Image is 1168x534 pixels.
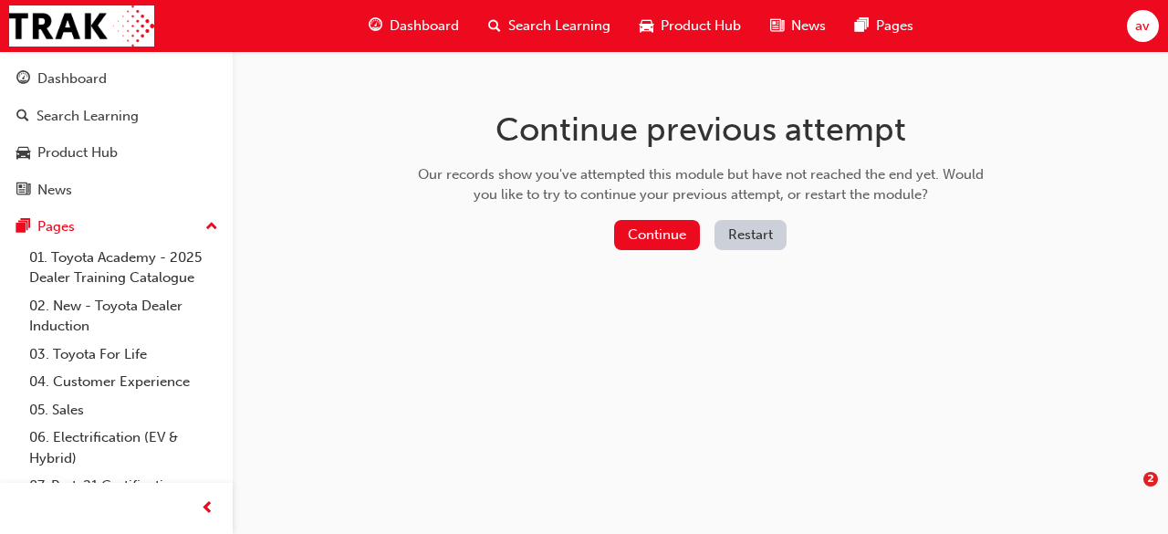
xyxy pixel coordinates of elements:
[205,215,218,239] span: up-icon
[640,15,653,37] span: car-icon
[488,15,501,37] span: search-icon
[840,7,928,45] a: pages-iconPages
[37,180,72,201] div: News
[625,7,756,45] a: car-iconProduct Hub
[36,106,139,127] div: Search Learning
[1127,10,1159,42] button: av
[7,99,225,133] a: Search Learning
[16,71,30,88] span: guage-icon
[37,216,75,237] div: Pages
[756,7,840,45] a: news-iconNews
[1106,472,1150,516] iframe: Intercom live chat
[1135,16,1150,37] span: av
[412,164,990,205] div: Our records show you've attempted this module but have not reached the end yet. Would you like to...
[22,244,225,292] a: 01. Toyota Academy - 2025 Dealer Training Catalogue
[354,7,474,45] a: guage-iconDashboard
[369,15,382,37] span: guage-icon
[9,5,154,47] img: Trak
[614,220,700,250] button: Continue
[876,16,913,37] span: Pages
[7,136,225,170] a: Product Hub
[16,183,30,199] span: news-icon
[22,368,225,396] a: 04. Customer Experience
[22,424,225,472] a: 06. Electrification (EV & Hybrid)
[22,340,225,369] a: 03. Toyota For Life
[7,210,225,244] button: Pages
[7,173,225,207] a: News
[7,58,225,210] button: DashboardSearch LearningProduct HubNews
[791,16,826,37] span: News
[22,292,225,340] a: 02. New - Toyota Dealer Induction
[37,142,118,163] div: Product Hub
[16,145,30,162] span: car-icon
[714,220,787,250] button: Restart
[474,7,625,45] a: search-iconSearch Learning
[1143,472,1158,487] span: 2
[22,472,225,500] a: 07. Parts21 Certification
[22,396,225,424] a: 05. Sales
[7,62,225,96] a: Dashboard
[412,110,990,150] h1: Continue previous attempt
[390,16,459,37] span: Dashboard
[661,16,741,37] span: Product Hub
[201,497,214,520] span: prev-icon
[37,68,107,89] div: Dashboard
[16,219,30,236] span: pages-icon
[16,109,29,125] span: search-icon
[855,15,869,37] span: pages-icon
[770,15,784,37] span: news-icon
[508,16,610,37] span: Search Learning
